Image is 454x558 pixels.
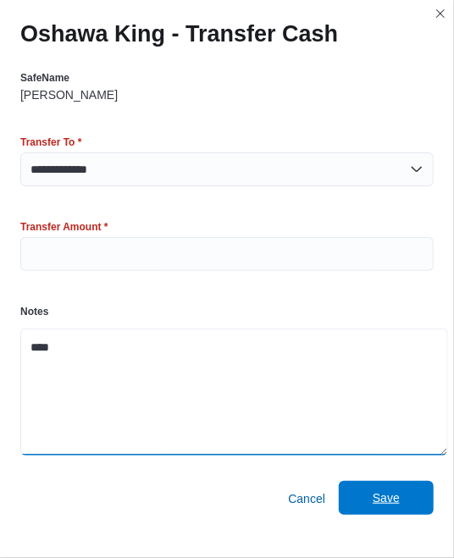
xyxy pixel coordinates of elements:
span: Save [373,489,400,506]
button: Cancel [281,482,332,516]
button: Closes this modal window [430,3,451,24]
button: Save [339,481,434,515]
label: SafeName [20,71,69,85]
p: [PERSON_NAME] [20,88,118,102]
label: Notes [20,305,48,318]
span: Cancel [288,490,325,507]
h1: Oshawa King - Transfer Cash [20,20,338,47]
label: Transfer To * [20,135,81,149]
label: Transfer Amount * [20,220,108,234]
